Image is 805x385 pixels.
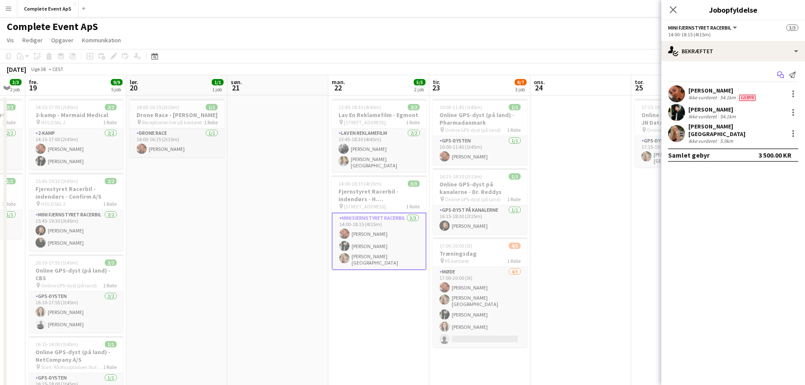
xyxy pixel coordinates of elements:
[688,123,785,138] div: [PERSON_NAME][GEOGRAPHIC_DATA]
[332,78,345,86] span: man.
[433,111,527,126] h3: Online GPS-dyst (på land) - Pharmadanmark
[668,31,798,38] div: 14:00-18:15 (4t15m)
[82,36,121,44] span: Kommunikation
[41,282,97,289] span: Online GPS-dyst (på land)
[635,99,729,167] app-job-card: 17:15-19:00 (1t45m)1/1Online GPS-dyst (på land) - JN Data Online GPS-dyst (på land)1 RolleGPS-dys...
[688,106,737,113] div: [PERSON_NAME]
[4,178,16,184] span: 1/1
[2,201,16,207] span: 1 Rolle
[433,238,527,347] app-job-card: 17:00-20:00 (3t)4/5Træningsdag På kontoret1 RolleMøde4/517:00-20:00 (3t)[PERSON_NAME][PERSON_NAME...
[439,104,482,110] span: 10:00-11:45 (1t45m)
[509,104,521,110] span: 1/1
[439,173,482,180] span: 16:15-18:30 (2t15m)
[445,196,501,202] span: Online GPS-dyst (på land)
[668,25,738,31] button: Mini Fjernstyret Racerbil
[332,128,426,172] app-card-role: Lav En Reklamefilm2/213:45-18:30 (4t45m)[PERSON_NAME][PERSON_NAME][GEOGRAPHIC_DATA]
[29,99,123,169] app-job-card: 14:15-17:00 (2t45m)2/22-kamp - Mermaid Medical HOLDSAL 21 Rolle2-kamp2/214:15-17:00 (2t45m)[PERSO...
[786,25,798,31] span: 3/3
[635,136,729,167] app-card-role: GPS-dysten1/117:15-19:00 (1t45m)[PERSON_NAME][GEOGRAPHIC_DATA]
[29,348,123,363] h3: Online GPS-dyst (på land) - NetCompany A/S
[35,341,78,347] span: 16:15-18:00 (1t45m)
[111,86,122,93] div: 5 job
[332,99,426,172] app-job-card: 13:45-18:30 (4t45m)2/2Lav En Reklamefilm - Egmont [STREET_ADDRESS]1 RolleLav En Reklamefilm2/213:...
[433,136,527,165] app-card-role: GPS-dysten1/110:00-11:45 (1t45m)[PERSON_NAME]
[433,180,527,196] h3: Online GPS-dyst på kanalerne - Dr. Reddys
[105,104,117,110] span: 2/2
[103,201,117,207] span: 1 Rolle
[19,35,46,46] a: Rediger
[433,267,527,347] app-card-role: Møde4/517:00-20:00 (3t)[PERSON_NAME][PERSON_NAME][GEOGRAPHIC_DATA][PERSON_NAME][PERSON_NAME]
[718,113,737,120] div: 54.1km
[633,83,644,93] span: 25
[406,119,420,126] span: 1 Rolle
[433,250,527,257] h3: Træningsdag
[688,94,718,101] div: Ikke vurderet
[661,4,805,15] h3: Jobopfyldelse
[130,99,224,157] app-job-card: 14:00-16:15 (2t15m)1/1Drone Race - [PERSON_NAME] Receptionen her på kontoret1 RolleDrone Race1/11...
[41,364,103,370] span: Start: Rådhuspladsen Slut: Rådhuspladsen
[338,104,381,110] span: 13:45-18:30 (4t45m)
[408,180,420,187] span: 3/3
[330,83,345,93] span: 22
[433,78,440,86] span: tir.
[433,168,527,234] app-job-card: 16:15-18:30 (2t15m)1/1Online GPS-dyst på kanalerne - Dr. Reddys Online GPS-dyst (på land)1 RolleG...
[2,119,16,126] span: 1 Rolle
[29,292,123,333] app-card-role: GPS-dysten2/216:10-17:55 (1t45m)[PERSON_NAME][PERSON_NAME]
[29,267,123,282] h3: Online GPS-dyst (på land) - CBS
[641,104,684,110] span: 17:15-19:00 (1t45m)
[647,127,703,133] span: Online GPS-dyst (på land)
[10,79,22,85] span: 3/3
[414,79,426,85] span: 5/5
[35,178,78,184] span: 15:45-19:30 (3t45m)
[332,111,426,119] h3: Lav En Reklamefilm - Egmont
[515,79,527,85] span: 6/7
[206,104,218,110] span: 1/1
[7,65,26,74] div: [DATE]
[105,178,117,184] span: 2/2
[509,173,521,180] span: 1/1
[515,86,526,93] div: 3 job
[29,173,123,251] app-job-card: 15:45-19:30 (3t45m)2/2Fjernstyret Racerbil - indendørs - Confirm A/S HOLDSAL 21 RolleMini Fjernst...
[29,78,38,86] span: fre.
[406,203,420,210] span: 1 Rolle
[52,66,63,72] div: CEST
[105,259,117,266] span: 2/2
[130,128,224,157] app-card-role: Drone Race1/114:00-16:15 (2t15m)[PERSON_NAME]
[41,119,65,126] span: HOLDSAL 2
[433,99,527,165] app-job-card: 10:00-11:45 (1t45m)1/1Online GPS-dyst (på land) - Pharmadanmark Online GPS-dyst (på land)1 RolleG...
[229,83,242,93] span: 21
[29,128,123,169] app-card-role: 2-kamp2/214:15-17:00 (2t45m)[PERSON_NAME][PERSON_NAME]
[344,203,386,210] span: [STREET_ADDRESS]
[41,201,65,207] span: HOLDSAL 2
[414,86,425,93] div: 2 job
[737,94,757,101] div: Teamet har forskellige gebyrer end i rollen
[332,175,426,270] app-job-card: 14:00-18:15 (4t15m)3/3Fjernstyret Racerbil - indendørs - H. [GEOGRAPHIC_DATA] A/S [STREET_ADDRESS...
[532,83,545,93] span: 24
[130,111,224,119] h3: Drone Race - [PERSON_NAME]
[29,254,123,333] app-job-card: 16:10-17:55 (1t45m)2/2Online GPS-dyst (på land) - CBS Online GPS-dyst (på land)1 RolleGPS-dysten2...
[332,188,426,203] h3: Fjernstyret Racerbil - indendørs - H. [GEOGRAPHIC_DATA] A/S
[35,259,78,266] span: 16:10-17:55 (1t45m)
[130,78,138,86] span: lør.
[212,86,223,93] div: 1 job
[29,185,123,200] h3: Fjernstyret Racerbil - indendørs - Confirm A/S
[29,210,123,251] app-card-role: Mini Fjernstyret Racerbil2/215:45-19:30 (3t45m)[PERSON_NAME][PERSON_NAME]
[35,104,78,110] span: 14:15-17:00 (2t45m)
[344,119,386,126] span: [STREET_ADDRESS]
[445,258,469,264] span: På kontoret
[338,180,381,187] span: 14:00-18:15 (4t15m)
[231,78,242,86] span: søn.
[759,151,791,159] div: 3 500.00 KR
[635,78,644,86] span: tor.
[142,119,202,126] span: Receptionen her på kontoret
[103,364,117,370] span: 1 Rolle
[17,0,79,17] button: Complete Event ApS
